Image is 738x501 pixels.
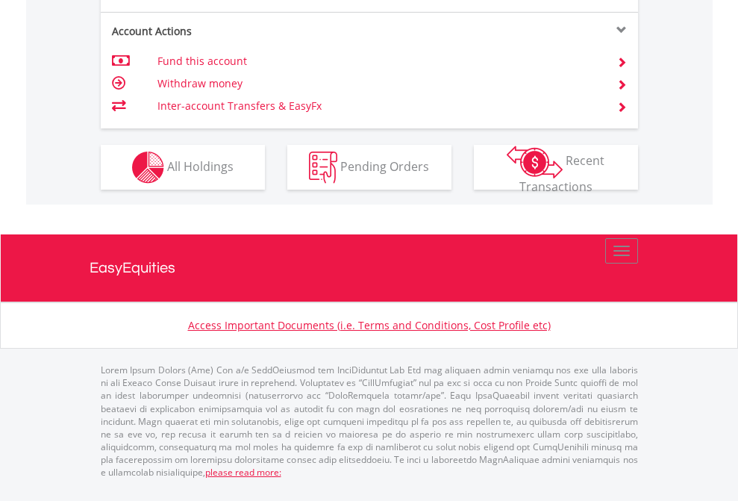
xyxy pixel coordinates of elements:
[157,95,598,117] td: Inter-account Transfers & EasyFx
[205,466,281,479] a: please read more:
[309,152,337,184] img: pending_instructions-wht.png
[101,24,369,39] div: Account Actions
[287,145,451,190] button: Pending Orders
[340,158,429,174] span: Pending Orders
[132,152,164,184] img: holdings-wht.png
[157,72,598,95] td: Withdraw money
[188,318,551,332] a: Access Important Documents (i.e. Terms and Conditions, Cost Profile etc)
[101,364,638,479] p: Lorem Ipsum Dolors (Ame) Con a/e SeddOeiusmod tem InciDiduntut Lab Etd mag aliquaen admin veniamq...
[167,158,234,174] span: All Holdings
[157,50,598,72] td: Fund this account
[101,145,265,190] button: All Holdings
[90,234,649,302] a: EasyEquities
[474,145,638,190] button: Recent Transactions
[507,146,563,178] img: transactions-zar-wht.png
